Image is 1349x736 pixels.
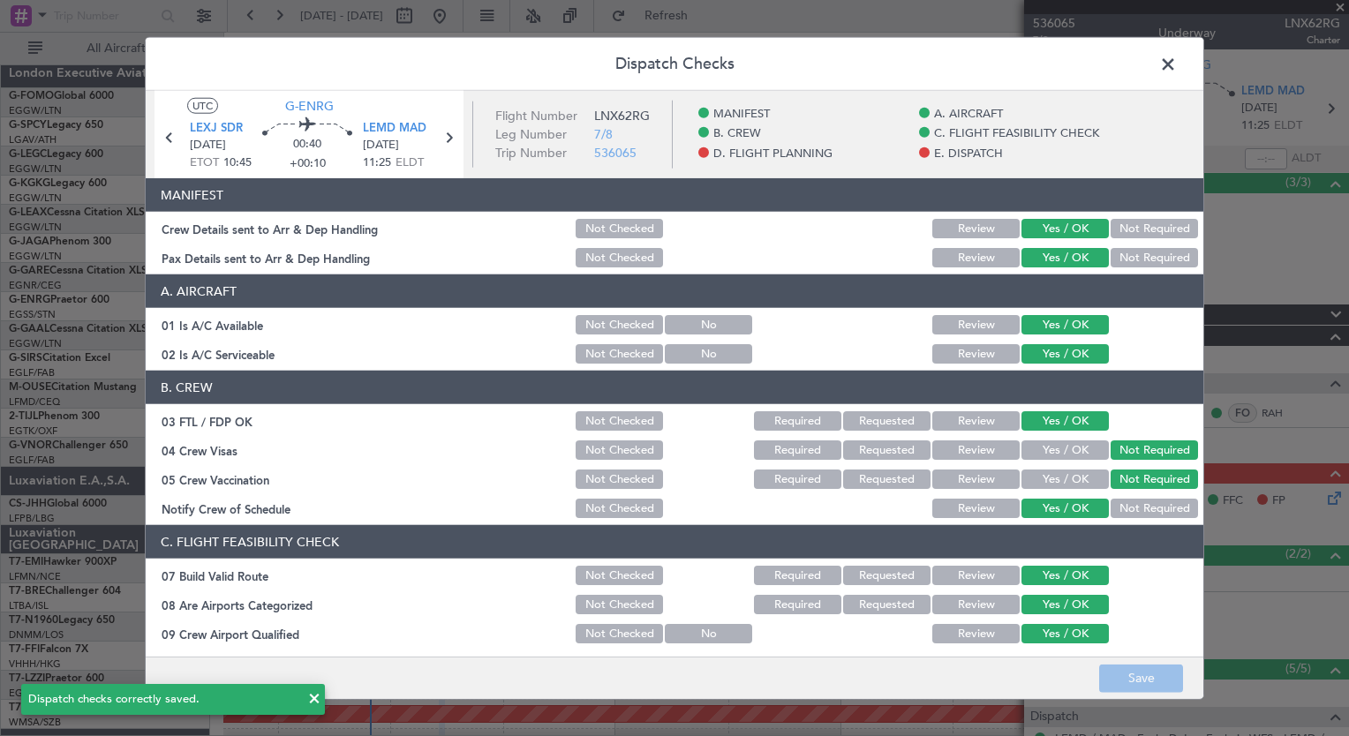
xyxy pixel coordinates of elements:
[1021,219,1109,238] button: Yes / OK
[1111,469,1198,489] button: Not Required
[1021,595,1109,614] button: Yes / OK
[1111,499,1198,518] button: Not Required
[1021,344,1109,364] button: Yes / OK
[1021,469,1109,489] button: Yes / OK
[1021,566,1109,585] button: Yes / OK
[1111,248,1198,267] button: Not Required
[934,125,1099,143] span: C. FLIGHT FEASIBILITY CHECK
[1021,411,1109,431] button: Yes / OK
[146,38,1203,91] header: Dispatch Checks
[1021,624,1109,643] button: Yes / OK
[1111,440,1198,460] button: Not Required
[1021,248,1109,267] button: Yes / OK
[1021,440,1109,460] button: Yes / OK
[1021,315,1109,334] button: Yes / OK
[1111,219,1198,238] button: Not Required
[1021,499,1109,518] button: Yes / OK
[28,691,298,709] div: Dispatch checks correctly saved.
